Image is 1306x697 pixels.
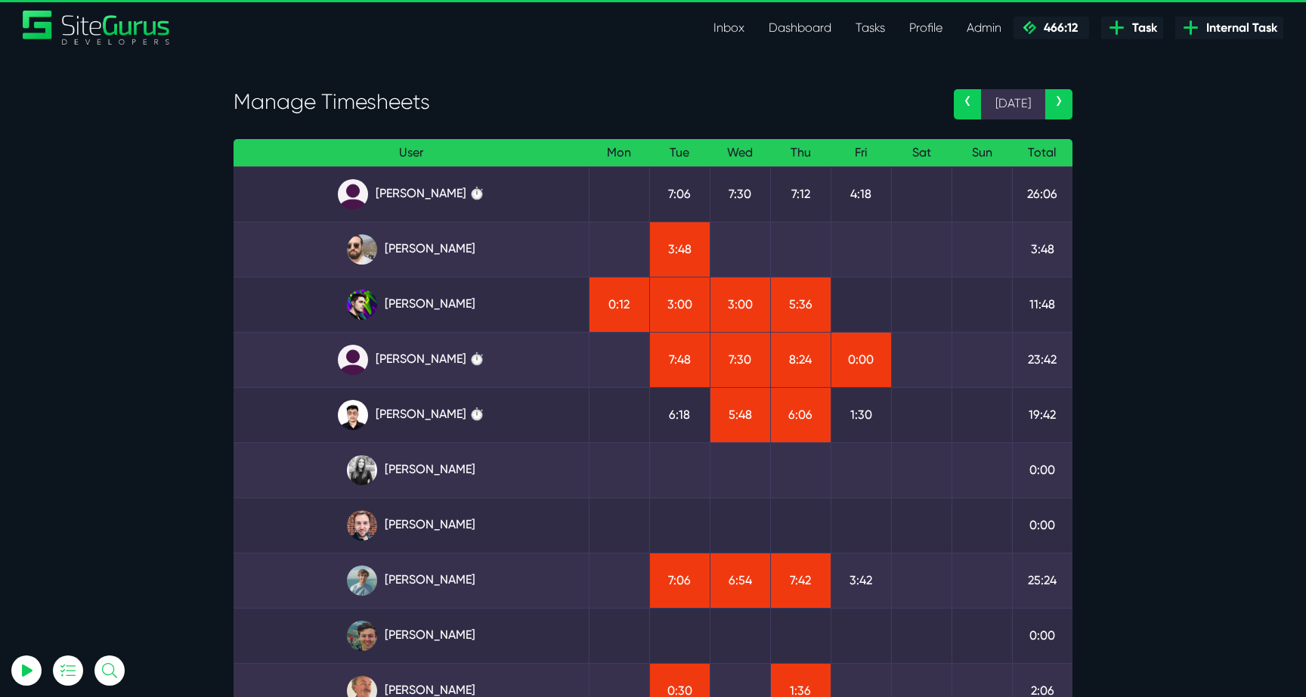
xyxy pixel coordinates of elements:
[831,332,891,387] td: 0:00
[649,553,710,608] td: 7:06
[589,139,649,167] th: Mon
[246,345,577,375] a: [PERSON_NAME] ⏱️
[770,332,831,387] td: 8:24
[757,13,843,43] a: Dashboard
[649,277,710,332] td: 3:00
[954,89,981,119] a: ‹
[347,290,377,320] img: rxuxidhawjjb44sgel4e.png
[1012,497,1072,553] td: 0:00
[246,290,577,320] a: [PERSON_NAME]
[831,166,891,221] td: 4:18
[246,400,577,430] a: [PERSON_NAME] ⏱️
[1045,89,1072,119] a: ›
[347,565,377,596] img: tkl4csrki1nqjgf0pb1z.png
[234,89,931,115] h3: Manage Timesheets
[770,166,831,221] td: 7:12
[1012,166,1072,221] td: 26:06
[338,179,368,209] img: default_qrqg0b.png
[710,277,770,332] td: 3:00
[1175,17,1283,39] a: Internal Task
[710,553,770,608] td: 6:54
[649,332,710,387] td: 7:48
[770,553,831,608] td: 7:42
[710,166,770,221] td: 7:30
[246,179,577,209] a: [PERSON_NAME] ⏱️
[589,277,649,332] td: 0:12
[1200,19,1277,37] span: Internal Task
[710,139,770,167] th: Wed
[1126,19,1157,37] span: Task
[649,139,710,167] th: Tue
[338,345,368,375] img: default_qrqg0b.png
[843,13,897,43] a: Tasks
[246,621,577,651] a: [PERSON_NAME]
[1012,553,1072,608] td: 25:24
[1101,17,1163,39] a: Task
[981,89,1045,119] span: [DATE]
[347,234,377,265] img: ublsy46zpoyz6muduycb.jpg
[1012,442,1072,497] td: 0:00
[649,221,710,277] td: 3:48
[23,11,171,45] a: SiteGurus
[23,11,171,45] img: Sitegurus Logo
[1014,17,1089,39] a: 466:12
[710,387,770,442] td: 5:48
[831,553,891,608] td: 3:42
[1012,139,1072,167] th: Total
[1012,277,1072,332] td: 11:48
[246,565,577,596] a: [PERSON_NAME]
[701,13,757,43] a: Inbox
[246,234,577,265] a: [PERSON_NAME]
[347,455,377,485] img: rgqpcqpgtbr9fmz9rxmm.jpg
[1012,608,1072,663] td: 0:00
[955,13,1014,43] a: Admin
[347,510,377,541] img: tfogtqcjwjterk6idyiu.jpg
[1038,20,1078,35] span: 466:12
[891,139,952,167] th: Sat
[234,139,589,167] th: User
[1012,332,1072,387] td: 23:42
[710,332,770,387] td: 7:30
[831,387,891,442] td: 1:30
[1012,221,1072,277] td: 3:48
[770,277,831,332] td: 5:36
[1012,387,1072,442] td: 19:42
[770,139,831,167] th: Thu
[952,139,1012,167] th: Sun
[897,13,955,43] a: Profile
[338,400,368,430] img: xv1kmavyemxtguplm5ir.png
[246,455,577,485] a: [PERSON_NAME]
[649,166,710,221] td: 7:06
[770,387,831,442] td: 6:06
[347,621,377,651] img: esb8jb8dmrsykbqurfoz.jpg
[649,387,710,442] td: 6:18
[831,139,891,167] th: Fri
[246,510,577,541] a: [PERSON_NAME]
